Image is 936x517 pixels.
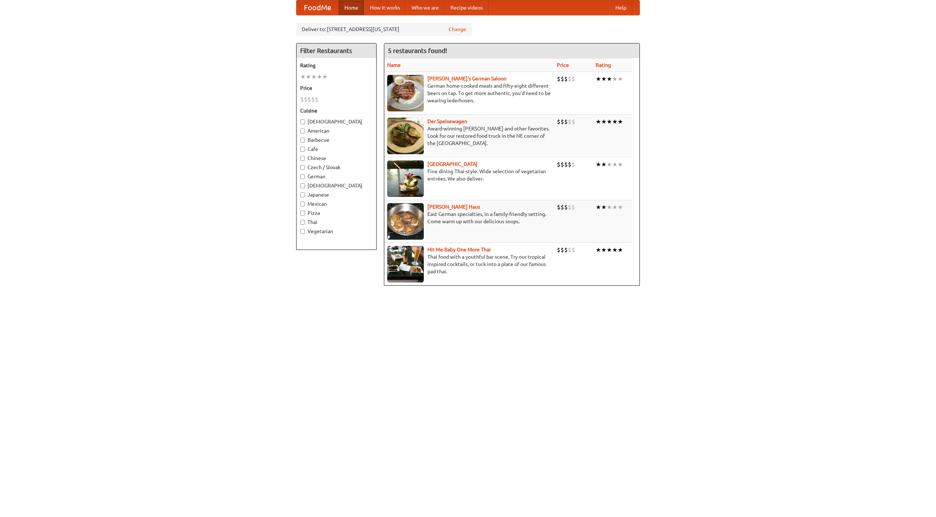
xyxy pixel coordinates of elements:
a: Home [339,0,364,15]
p: Thai food with a youthful bar scene. Try our tropical inspired cocktails, or tuck into a plate of... [387,253,551,275]
label: Vegetarian [300,228,373,235]
input: Barbecue [300,138,305,142]
li: $ [557,118,561,126]
a: [GEOGRAPHIC_DATA] [427,161,478,167]
p: Fine dining Thai-style. Wide selection of vegetarian entrées. We also deliver. [387,168,551,182]
input: Chinese [300,156,305,161]
li: $ [300,95,304,103]
li: ★ [601,203,607,211]
li: ★ [607,75,612,83]
input: Japanese [300,193,305,197]
li: ★ [612,118,618,126]
p: Award-winning [PERSON_NAME] and other favorites. Look for our restored food truck in the NE corne... [387,125,551,147]
h5: Price [300,84,373,92]
a: Name [387,62,401,68]
li: ★ [596,246,601,254]
li: $ [568,75,571,83]
a: Price [557,62,569,68]
a: How it works [364,0,406,15]
li: $ [571,118,575,126]
li: ★ [607,160,612,168]
li: ★ [618,203,623,211]
li: ★ [601,75,607,83]
li: $ [568,203,571,211]
li: $ [304,95,307,103]
li: ★ [306,73,311,81]
li: ★ [612,160,618,168]
img: speisewagen.jpg [387,118,424,154]
li: $ [568,246,571,254]
li: ★ [596,118,601,126]
p: German home-cooked meals and fifty-eight different beers on tap. To get more authentic, you'd nee... [387,82,551,104]
li: ★ [612,246,618,254]
input: [DEMOGRAPHIC_DATA] [300,119,305,124]
img: satay.jpg [387,160,424,197]
a: FoodMe [297,0,339,15]
li: ★ [596,203,601,211]
label: Cafe [300,145,373,153]
img: babythai.jpg [387,246,424,282]
li: $ [307,95,311,103]
input: Mexican [300,202,305,206]
li: ★ [601,118,607,126]
label: German [300,173,373,180]
li: $ [561,160,564,168]
input: Cafe [300,147,305,152]
li: $ [568,118,571,126]
input: Thai [300,220,305,225]
li: $ [557,75,561,83]
li: ★ [618,75,623,83]
h5: Cuisine [300,107,373,114]
li: $ [568,160,571,168]
p: East German specialties, in a family-friendly setting. Come warm up with our delicious soups. [387,210,551,225]
li: ★ [601,246,607,254]
img: kohlhaus.jpg [387,203,424,240]
li: $ [571,75,575,83]
a: Hit Me Baby One More Thai [427,247,491,252]
label: American [300,127,373,134]
a: Change [449,26,466,33]
b: [PERSON_NAME]'s German Saloon [427,76,506,81]
div: Deliver to: [STREET_ADDRESS][US_STATE] [296,23,472,36]
img: esthers.jpg [387,75,424,111]
input: Vegetarian [300,229,305,234]
li: $ [564,203,568,211]
a: [PERSON_NAME] Haus [427,204,480,210]
label: Chinese [300,155,373,162]
li: $ [571,246,575,254]
li: $ [571,160,575,168]
label: Mexican [300,200,373,208]
li: ★ [607,118,612,126]
li: ★ [311,73,317,81]
a: Der Speisewagen [427,118,467,124]
li: $ [564,160,568,168]
li: $ [557,246,561,254]
h4: Filter Restaurants [297,43,376,58]
li: $ [557,203,561,211]
a: Help [609,0,632,15]
label: [DEMOGRAPHIC_DATA] [300,182,373,189]
li: ★ [322,73,328,81]
li: $ [311,95,315,103]
li: $ [557,160,561,168]
label: Thai [300,218,373,226]
input: German [300,174,305,179]
li: ★ [317,73,322,81]
label: Barbecue [300,136,373,144]
li: $ [561,75,564,83]
h5: Rating [300,62,373,69]
li: $ [561,203,564,211]
li: $ [561,246,564,254]
li: ★ [596,75,601,83]
li: ★ [612,75,618,83]
a: Recipe videos [445,0,488,15]
a: Who we are [406,0,445,15]
li: ★ [618,118,623,126]
li: ★ [601,160,607,168]
label: Pizza [300,209,373,217]
label: Czech / Slovak [300,164,373,171]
